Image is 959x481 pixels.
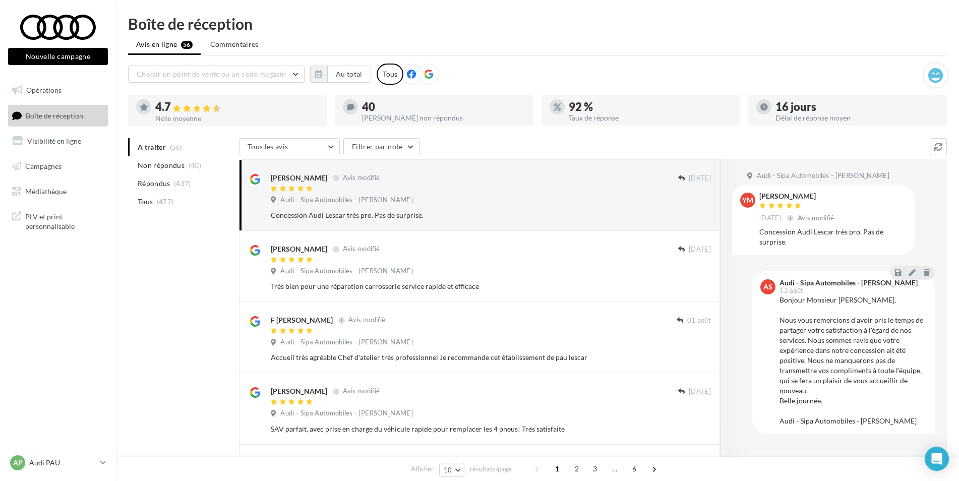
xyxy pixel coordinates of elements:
[775,101,939,112] div: 16 jours
[763,282,772,292] span: AS
[569,114,732,122] div: Taux de réponse
[271,281,645,291] div: Très bien pour une réparation carrosserie service rapide et efficace
[569,101,732,112] div: 92 %
[189,161,201,169] span: (40)
[138,197,153,207] span: Tous
[689,387,711,396] span: [DATE]
[26,111,83,119] span: Boîte de réception
[280,409,413,418] span: Audi - Sipa Automobiles - [PERSON_NAME]
[775,114,939,122] div: Délai de réponse moyen
[689,174,711,183] span: [DATE]
[128,66,305,83] button: Choisir un point de vente ou un code magasin
[569,461,585,477] span: 2
[6,156,110,177] a: Campagnes
[155,101,319,113] div: 4.7
[271,352,645,363] div: Accueil très agréable Chef d'atelier très professionnel Je recommande cet établissement de pau le...
[29,458,96,468] p: Audi PAU
[8,453,108,472] a: AP Audi PAU
[271,173,327,183] div: [PERSON_NAME]
[137,70,286,78] span: Choisir un point de vente ou un code magasin
[310,66,371,83] button: Au total
[343,138,419,155] button: Filtrer par note
[439,463,465,477] button: 10
[327,66,371,83] button: Au total
[271,315,333,325] div: F [PERSON_NAME]
[759,193,836,200] div: [PERSON_NAME]
[607,461,623,477] span: ...
[280,338,413,347] span: Audi - Sipa Automobiles - [PERSON_NAME]
[128,16,947,31] div: Boîte de réception
[689,245,711,254] span: [DATE]
[925,447,949,471] div: Open Intercom Messenger
[377,64,403,85] div: Tous
[780,279,918,286] div: Audi - Sipa Automobiles - [PERSON_NAME]
[25,187,67,195] span: Médiathèque
[8,48,108,65] button: Nouvelle campagne
[25,162,62,170] span: Campagnes
[444,466,452,474] span: 10
[271,210,645,220] div: Concession Audi Lescar très pro. Pas de surprise.
[759,214,782,223] span: [DATE]
[6,131,110,152] a: Visibilité en ligne
[271,424,645,434] div: SAV parfait, avec prise en charge du véhicule rapide pour remplacer les 4 pneus! Très satisfaite
[6,105,110,127] a: Boîte de réception
[271,244,327,254] div: [PERSON_NAME]
[138,160,185,170] span: Non répondus
[174,179,191,188] span: (437)
[157,198,174,206] span: (477)
[798,214,834,222] span: Avis modifié
[780,295,927,426] div: Bonjour Monsieur [PERSON_NAME], Nous vous remercions d'avoir pris le temps de partager votre sati...
[25,210,104,231] span: PLV et print personnalisable
[549,461,565,477] span: 1
[780,287,803,294] span: 13 août
[210,40,259,48] span: Commentaires
[6,181,110,202] a: Médiathèque
[138,178,170,189] span: Répondus
[348,316,385,324] span: Avis modifié
[587,461,603,477] span: 3
[6,80,110,101] a: Opérations
[757,171,889,181] span: Audi - Sipa Automobiles - [PERSON_NAME]
[155,115,319,122] div: Note moyenne
[280,267,413,276] span: Audi - Sipa Automobiles - [PERSON_NAME]
[6,206,110,235] a: PLV et print personnalisable
[271,386,327,396] div: [PERSON_NAME]
[742,195,753,205] span: YM
[13,458,23,468] span: AP
[343,174,380,182] span: Avis modifié
[248,142,288,151] span: Tous les avis
[470,464,512,474] span: résultats/page
[362,101,525,112] div: 40
[343,387,380,395] span: Avis modifié
[27,137,81,145] span: Visibilité en ligne
[626,461,642,477] span: 6
[239,138,340,155] button: Tous les avis
[759,227,907,247] div: Concession Audi Lescar très pro. Pas de surprise.
[26,86,62,94] span: Opérations
[343,245,380,253] span: Avis modifié
[280,196,413,205] span: Audi - Sipa Automobiles - [PERSON_NAME]
[411,464,434,474] span: Afficher
[362,114,525,122] div: [PERSON_NAME] non répondus
[687,316,711,325] span: 01 août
